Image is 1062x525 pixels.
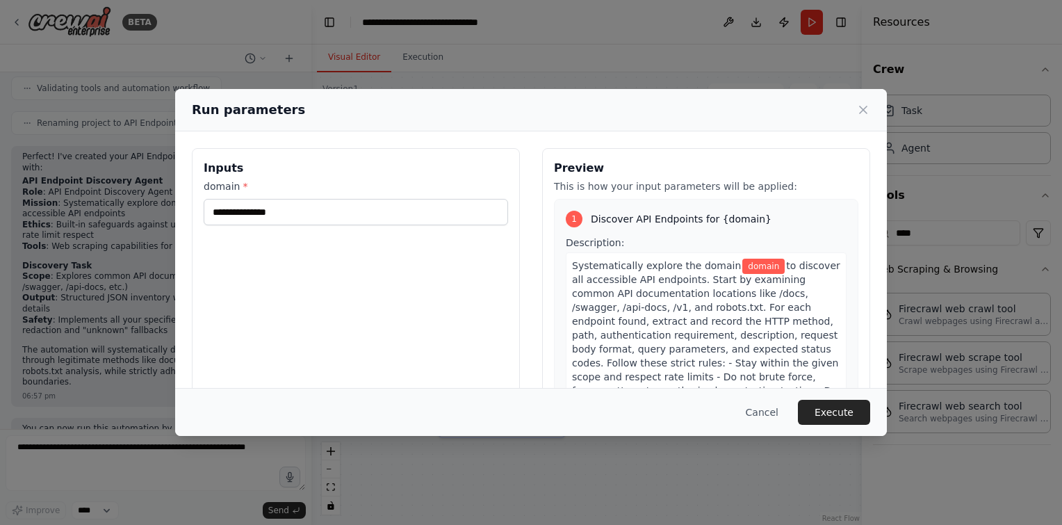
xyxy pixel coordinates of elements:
span: Systematically explore the domain [572,260,741,271]
h3: Preview [554,160,858,177]
h2: Run parameters [192,100,305,120]
p: This is how your input parameters will be applied: [554,179,858,193]
span: Discover API Endpoints for {domain} [591,212,771,226]
label: domain [204,179,508,193]
button: Cancel [735,400,790,425]
h3: Inputs [204,160,508,177]
span: to discover all accessible API endpoints. Start by examining common API documentation locations l... [572,260,840,452]
span: Description: [566,237,624,248]
button: Execute [798,400,870,425]
span: Variable: domain [742,259,785,274]
div: 1 [566,211,582,227]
